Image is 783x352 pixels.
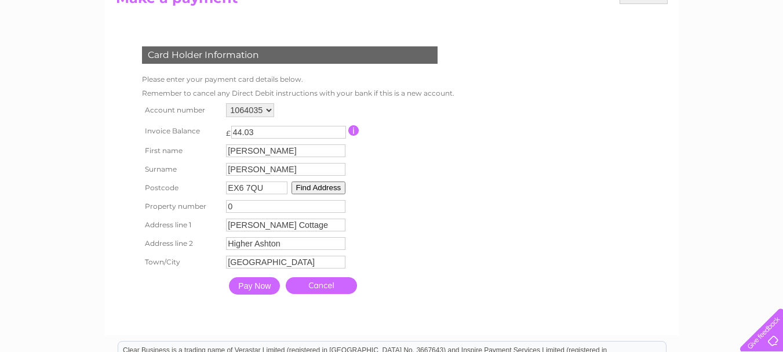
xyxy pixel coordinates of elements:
[139,100,224,120] th: Account number
[139,234,224,253] th: Address line 2
[348,125,359,136] input: Information
[139,120,224,141] th: Invoice Balance
[27,30,86,66] img: logo.png
[139,216,224,234] th: Address line 1
[229,277,280,295] input: Pay Now
[682,49,699,58] a: Blog
[745,49,772,58] a: Log out
[292,182,346,194] button: Find Address
[139,86,457,100] td: Remember to cancel any Direct Debit instructions with your bank if this is a new account.
[608,49,633,58] a: Energy
[139,160,224,179] th: Surname
[706,49,734,58] a: Contact
[139,141,224,160] th: First name
[142,46,438,64] div: Card Holder Information
[226,123,231,137] td: £
[579,49,601,58] a: Water
[640,49,675,58] a: Telecoms
[565,6,644,20] a: 0333 014 3131
[118,6,666,56] div: Clear Business is a trading name of Verastar Limited (registered in [GEOGRAPHIC_DATA] No. 3667643...
[139,253,224,271] th: Town/City
[139,72,457,86] td: Please enter your payment card details below.
[286,277,357,294] a: Cancel
[139,179,224,197] th: Postcode
[139,197,224,216] th: Property number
